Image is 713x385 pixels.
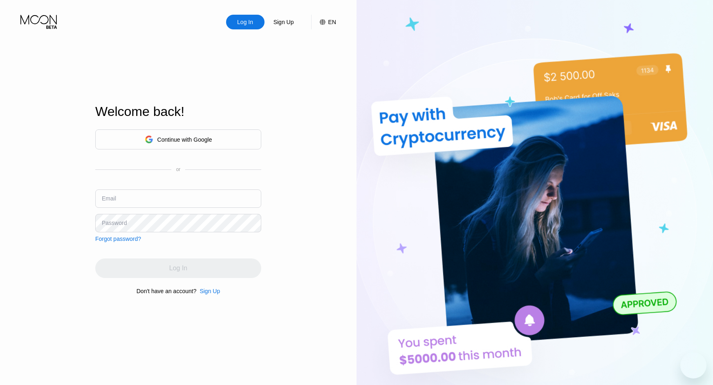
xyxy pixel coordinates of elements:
[102,220,127,226] div: Password
[95,104,261,119] div: Welcome back!
[226,15,265,29] div: Log In
[176,167,181,172] div: or
[157,136,212,143] div: Continue with Google
[273,18,295,26] div: Sign Up
[328,19,336,25] div: EN
[95,236,141,242] div: Forgot password?
[95,129,261,149] div: Continue with Google
[265,15,303,29] div: Sign Up
[236,18,254,26] div: Log In
[102,195,116,202] div: Email
[200,288,220,294] div: Sign Up
[196,288,220,294] div: Sign Up
[311,15,336,29] div: EN
[680,352,706,378] iframe: Button to launch messaging window
[137,288,197,294] div: Don't have an account?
